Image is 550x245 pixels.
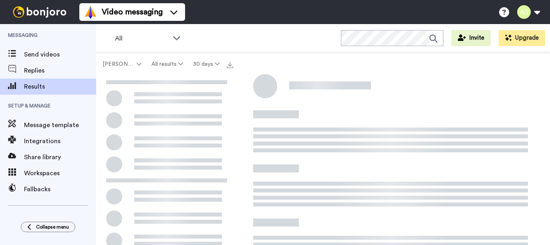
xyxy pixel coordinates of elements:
[227,62,233,68] img: export.svg
[188,57,224,71] button: 30 days
[36,224,69,230] span: Collapse menu
[24,184,96,194] span: Fallbacks
[451,30,491,46] button: Invite
[24,50,96,59] span: Send videos
[24,120,96,130] span: Message template
[147,57,188,71] button: All results
[24,168,96,178] span: Workspaces
[24,82,96,91] span: Results
[103,60,135,68] span: [PERSON_NAME].
[499,30,545,46] button: Upgrade
[98,57,147,71] button: [PERSON_NAME].
[24,152,96,162] span: Share library
[24,66,96,75] span: Replies
[84,6,97,18] img: vm-color.svg
[21,222,75,232] button: Collapse menu
[115,34,169,43] span: All
[24,136,96,146] span: Integrations
[102,6,163,18] span: Video messaging
[224,58,236,70] button: Export all results that match these filters now.
[10,6,70,18] img: bj-logo-header-white.svg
